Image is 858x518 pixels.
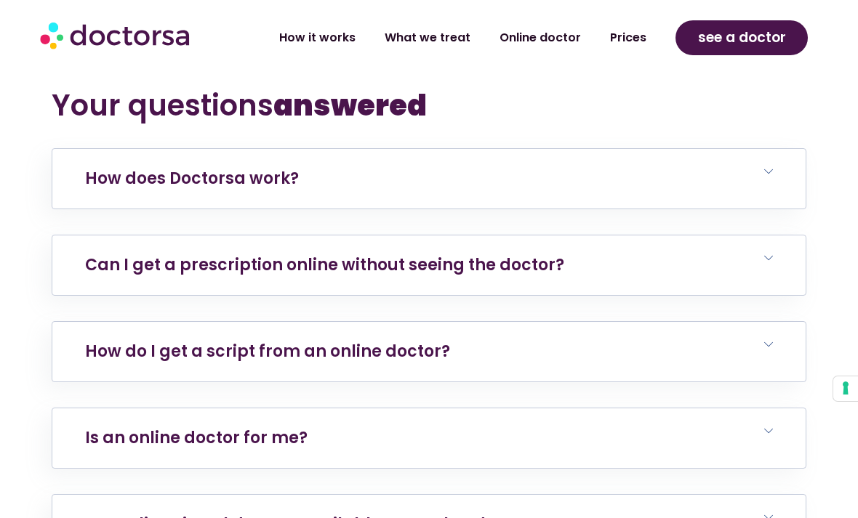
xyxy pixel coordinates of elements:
[265,21,370,54] a: How it works
[52,408,806,468] h6: Is an online doctor for me?
[370,21,485,54] a: What we treat
[85,340,450,363] a: How do I get a script from an online doctor?
[85,254,564,276] a: Can I get a prescription online without seeing the doctor?
[675,20,809,55] a: see a doctor
[85,167,299,190] a: How does Doctorsa work?
[233,21,661,54] nav: Menu
[52,322,806,381] h6: How do I get a script from an online doctor?
[485,21,596,54] a: Online doctor
[833,376,858,401] button: Your consent preferences for tracking technologies
[273,85,427,126] b: answered
[52,235,806,295] h6: Can I get a prescription online without seeing the doctor?
[596,21,661,54] a: Prices
[52,88,806,123] h2: Your questions
[698,26,786,49] span: see a doctor
[85,426,308,449] a: Is an online doctor for me?
[52,149,806,209] h6: How does Doctorsa work?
